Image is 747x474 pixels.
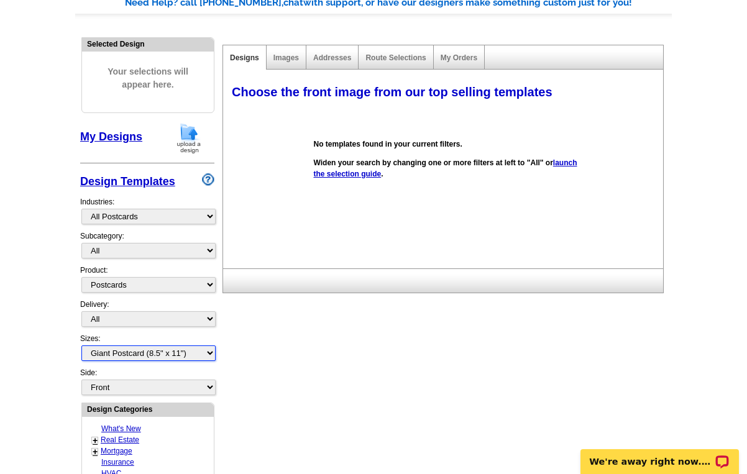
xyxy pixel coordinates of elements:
[101,447,132,455] a: Mortgage
[313,53,351,62] a: Addresses
[80,299,214,333] div: Delivery:
[80,190,214,230] div: Industries:
[80,130,142,143] a: My Designs
[80,230,214,265] div: Subcategory:
[80,265,214,299] div: Product:
[202,173,214,186] img: design-wizard-help-icon.png
[314,139,578,150] p: No templates found in your current filters.
[80,333,214,367] div: Sizes:
[93,435,98,445] a: +
[82,38,214,50] div: Selected Design
[314,157,578,180] p: Widen your search by changing one or more filters at left to "All" or .
[91,53,204,104] span: Your selections will appear here.
[101,458,134,467] a: Insurance
[365,53,426,62] a: Route Selections
[273,53,299,62] a: Images
[101,424,141,433] a: What's New
[441,53,477,62] a: My Orders
[101,435,139,444] a: Real Estate
[232,85,552,99] span: Choose the front image from our top selling templates
[314,158,577,178] a: launch the selection guide
[82,403,214,415] div: Design Categories
[80,367,214,396] div: Side:
[173,122,205,154] img: upload-design
[572,435,747,474] iframe: LiveChat chat widget
[93,447,98,457] a: +
[230,53,259,62] a: Designs
[80,175,175,188] a: Design Templates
